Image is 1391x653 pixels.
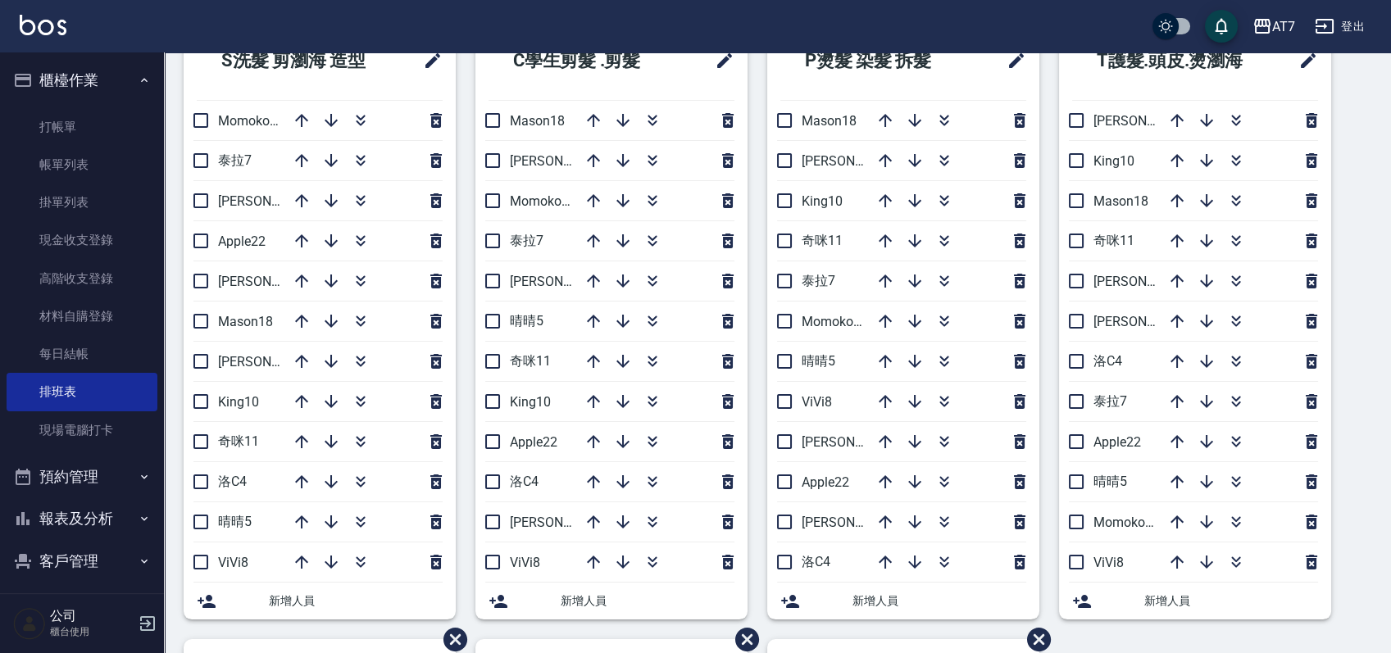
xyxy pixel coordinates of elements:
[802,353,835,369] span: 晴晴5
[218,433,259,449] span: 奇咪11
[802,193,843,209] span: King10
[1093,193,1148,209] span: Mason18
[413,41,443,80] span: 修改班表的標題
[1093,274,1199,289] span: [PERSON_NAME]6
[1308,11,1371,42] button: 登出
[510,193,576,209] span: Momoko12
[218,354,324,370] span: [PERSON_NAME]6
[1093,113,1199,129] span: [PERSON_NAME]2
[767,583,1039,619] div: 新增人員
[510,555,540,570] span: ViVi8
[510,313,543,329] span: 晴晴5
[7,146,157,184] a: 帳單列表
[510,113,565,129] span: Mason18
[1289,41,1318,80] span: 修改班表的標題
[7,297,157,335] a: 材料自購登錄
[802,314,868,329] span: Momoko12
[802,273,835,288] span: 泰拉7
[1093,393,1127,409] span: 泰拉7
[780,31,976,90] h2: P燙髮 染髮 拆髮
[802,554,830,569] span: 洛C4
[218,394,259,410] span: King10
[218,152,252,168] span: 泰拉7
[705,41,734,80] span: 修改班表的標題
[997,41,1026,80] span: 修改班表的標題
[7,582,157,624] button: 員工及薪資
[13,607,46,640] img: Person
[1093,353,1122,369] span: 洛C4
[7,184,157,221] a: 掛單列表
[7,411,157,449] a: 現場電腦打卡
[218,274,324,289] span: [PERSON_NAME]2
[50,624,134,639] p: 櫃台使用
[1093,555,1124,570] span: ViVi8
[802,474,849,490] span: Apple22
[1093,515,1160,530] span: Momoko12
[218,234,266,249] span: Apple22
[802,153,907,169] span: [PERSON_NAME]9
[7,59,157,102] button: 櫃檯作業
[510,474,539,489] span: 洛C4
[1093,153,1134,169] span: King10
[1093,314,1199,329] span: [PERSON_NAME]9
[510,353,551,369] span: 奇咪11
[1144,592,1318,610] span: 新增人員
[218,514,252,529] span: 晴晴5
[510,233,543,248] span: 泰拉7
[7,221,157,259] a: 現金收支登錄
[218,474,247,489] span: 洛C4
[561,592,734,610] span: 新增人員
[802,515,907,530] span: [PERSON_NAME]6
[218,555,248,570] span: ViVi8
[510,515,616,530] span: [PERSON_NAME]6
[218,314,273,329] span: Mason18
[510,153,616,169] span: [PERSON_NAME]9
[7,260,157,297] a: 高階收支登錄
[1072,31,1277,90] h2: T護髮.頭皮.燙瀏海
[7,335,157,373] a: 每日結帳
[510,434,557,450] span: Apple22
[7,108,157,146] a: 打帳單
[802,394,832,410] span: ViVi8
[802,434,907,450] span: [PERSON_NAME]2
[1059,583,1331,619] div: 新增人員
[1093,233,1134,248] span: 奇咪11
[489,31,684,90] h2: C學生剪髮 .剪髮
[7,456,157,498] button: 預約管理
[1272,16,1295,37] div: AT7
[7,540,157,583] button: 客戶管理
[510,274,616,289] span: [PERSON_NAME]2
[20,15,66,35] img: Logo
[510,394,551,410] span: King10
[197,31,402,90] h2: S洗髮 剪瀏海 造型
[802,233,843,248] span: 奇咪11
[7,497,157,540] button: 報表及分析
[1246,10,1302,43] button: AT7
[1093,474,1127,489] span: 晴晴5
[218,113,284,129] span: Momoko12
[852,592,1026,610] span: 新增人員
[218,193,324,209] span: [PERSON_NAME]9
[1205,10,1238,43] button: save
[802,113,857,129] span: Mason18
[184,583,456,619] div: 新增人員
[50,608,134,624] h5: 公司
[475,583,748,619] div: 新增人員
[269,592,443,610] span: 新增人員
[1093,434,1141,450] span: Apple22
[7,373,157,410] a: 排班表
